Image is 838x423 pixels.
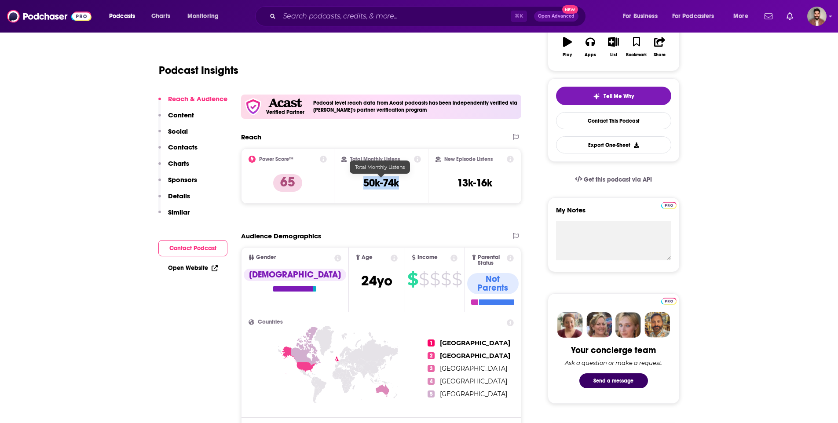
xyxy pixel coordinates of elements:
span: Monitoring [187,10,219,22]
img: verfied icon [245,98,262,115]
a: Pro website [661,296,677,305]
p: Content [168,111,194,119]
span: [GEOGRAPHIC_DATA] [440,365,507,372]
span: 4 [428,378,435,385]
span: Income [417,255,438,260]
button: open menu [181,9,230,23]
span: [GEOGRAPHIC_DATA] [440,352,510,360]
div: Share [654,52,666,58]
span: For Business [623,10,658,22]
button: Contact Podcast [158,240,227,256]
button: Send a message [579,373,648,388]
h2: New Episode Listens [444,156,493,162]
span: [GEOGRAPHIC_DATA] [440,339,510,347]
a: Charts [146,9,176,23]
h2: Reach [241,133,261,141]
img: Jules Profile [615,312,641,338]
img: User Profile [807,7,827,26]
p: 65 [273,174,302,192]
p: Contacts [168,143,198,151]
img: Podchaser Pro [661,202,677,209]
span: 5 [428,390,435,397]
span: New [562,5,578,14]
a: Get this podcast via API [568,169,659,190]
button: Play [556,31,579,63]
span: ⌘ K [511,11,527,22]
button: open menu [617,9,669,23]
button: Open AdvancedNew [534,11,578,22]
span: Tell Me Why [604,93,634,100]
button: Charts [158,159,189,175]
h3: 13k-16k [457,176,492,190]
h2: Audience Demographics [241,232,321,240]
span: Gender [256,255,276,260]
button: Show profile menu [807,7,827,26]
img: Sydney Profile [557,312,583,338]
span: [GEOGRAPHIC_DATA] [440,377,507,385]
h2: Total Monthly Listens [350,156,400,162]
span: $ [430,272,440,286]
span: Parental Status [478,255,505,266]
div: Ask a question or make a request. [565,359,662,366]
label: My Notes [556,206,671,221]
span: 1 [428,339,435,346]
button: List [602,31,625,63]
button: Content [158,111,194,127]
img: Acast [268,98,302,108]
h3: 50k-74k [363,176,399,190]
button: Reach & Audience [158,95,227,111]
input: Search podcasts, credits, & more... [279,9,511,23]
img: Podchaser Pro [661,298,677,305]
button: Bookmark [625,31,648,63]
span: Charts [151,10,170,22]
div: Play [563,52,572,58]
span: Total Monthly Listens [355,164,405,170]
span: More [733,10,748,22]
div: Not Parents [467,273,519,294]
button: Social [158,127,188,143]
span: Logged in as calmonaghan [807,7,827,26]
button: Similar [158,208,190,224]
a: Contact This Podcast [556,112,671,129]
button: open menu [103,9,146,23]
span: $ [441,272,451,286]
h4: Podcast level reach data from Acast podcasts has been independently verified via [PERSON_NAME]'s ... [313,100,518,113]
div: List [610,52,617,58]
img: Jon Profile [644,312,670,338]
a: Show notifications dropdown [783,9,797,24]
img: Podchaser - Follow, Share and Rate Podcasts [7,8,91,25]
span: $ [407,272,418,286]
p: Charts [168,159,189,168]
div: Bookmark [626,52,647,58]
div: Search podcasts, credits, & more... [263,6,594,26]
img: tell me why sparkle [593,93,600,100]
button: tell me why sparkleTell Me Why [556,87,671,105]
p: Similar [168,208,190,216]
a: Show notifications dropdown [761,9,776,24]
span: Age [362,255,373,260]
div: [DEMOGRAPHIC_DATA] [244,269,346,281]
button: open menu [666,9,727,23]
button: Sponsors [158,175,197,192]
img: Barbara Profile [586,312,612,338]
button: open menu [727,9,759,23]
button: Contacts [158,143,198,159]
p: Social [168,127,188,135]
p: Sponsors [168,175,197,184]
p: Reach & Audience [168,95,227,103]
button: Share [648,31,671,63]
span: $ [452,272,462,286]
span: 24 yo [361,272,392,289]
button: Export One-Sheet [556,136,671,153]
span: Open Advanced [538,14,575,18]
a: Pro website [661,201,677,209]
span: For Podcasters [672,10,714,22]
p: Details [168,192,190,200]
span: Countries [258,319,283,325]
h2: Power Score™ [259,156,293,162]
h1: Podcast Insights [159,64,238,77]
div: Your concierge team [571,345,656,356]
span: 2 [428,352,435,359]
button: Apps [579,31,602,63]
